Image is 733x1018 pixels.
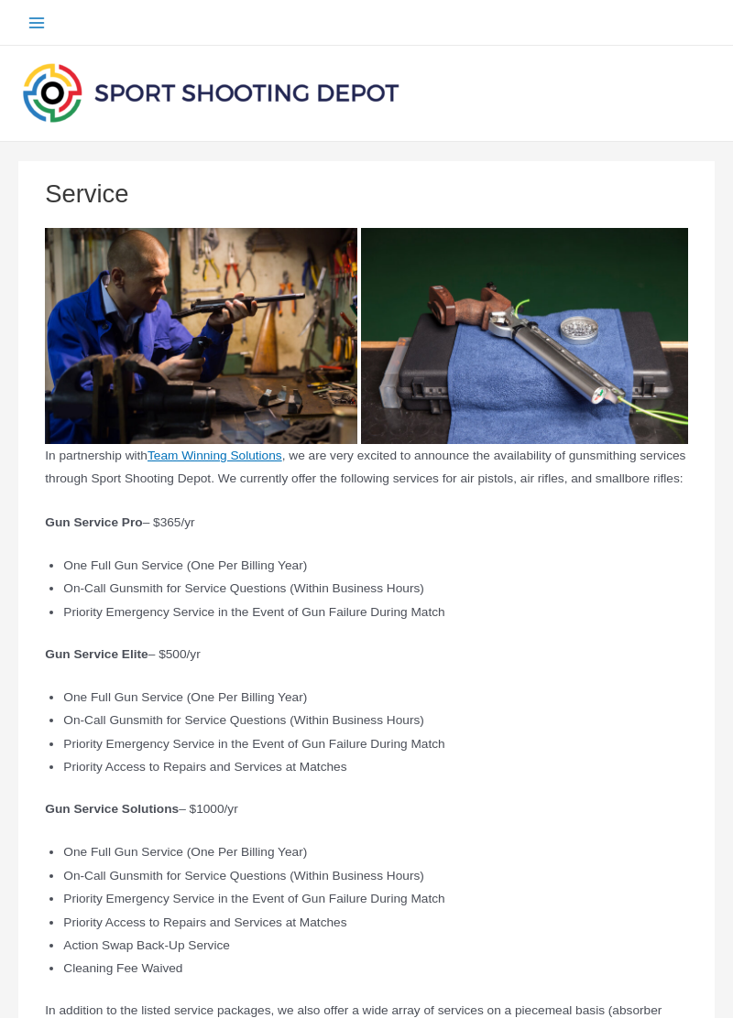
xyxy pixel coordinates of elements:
[45,797,687,820] p: – $1000/yr
[45,515,142,529] strong: Gun Service Pro
[63,686,687,709] li: One Full Gun Service (One Per Billing Year)
[18,5,54,40] button: Main menu toggle
[361,228,688,444] img: Open image 1 of 2 in full-screen
[45,511,687,534] p: – $365/yr
[45,444,687,491] p: In partnership with , we are very excited to announce the availability of gunsmithing services th...
[148,449,282,462] a: Team Winning Solutions
[45,179,687,210] h1: Service
[63,864,687,887] li: On-Call Gunsmith for Service Questions (Within Business Hours)
[63,957,687,980] li: Cleaning Fee Waived
[45,647,148,661] strong: Gun Service Elite
[63,755,687,778] li: Priority Access to Repairs and Services at Matches
[63,709,687,731] li: On-Call Gunsmith for Service Questions (Within Business Hours)
[63,732,687,755] li: Priority Emergency Service in the Event of Gun Failure During Match
[63,887,687,910] li: Priority Emergency Service in the Event of Gun Failure During Match
[45,643,687,666] p: – $500/yr
[63,911,687,934] li: Priority Access to Repairs and Services at Matches
[63,934,687,957] li: Action Swap Back-Up Service
[45,228,357,444] img: Open image 1 of 2 in full-screen
[63,601,687,623] li: Priority Emergency Service in the Event of Gun Failure During Match
[63,577,687,600] li: On-Call Gunsmith for Service Questions (Within Business Hours)
[45,802,179,816] strong: Gun Service Solutions
[63,554,687,577] li: One Full Gun Service (One Per Billing Year)
[18,59,403,126] img: Sport Shooting Depot
[63,840,687,863] li: One Full Gun Service (One Per Billing Year)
